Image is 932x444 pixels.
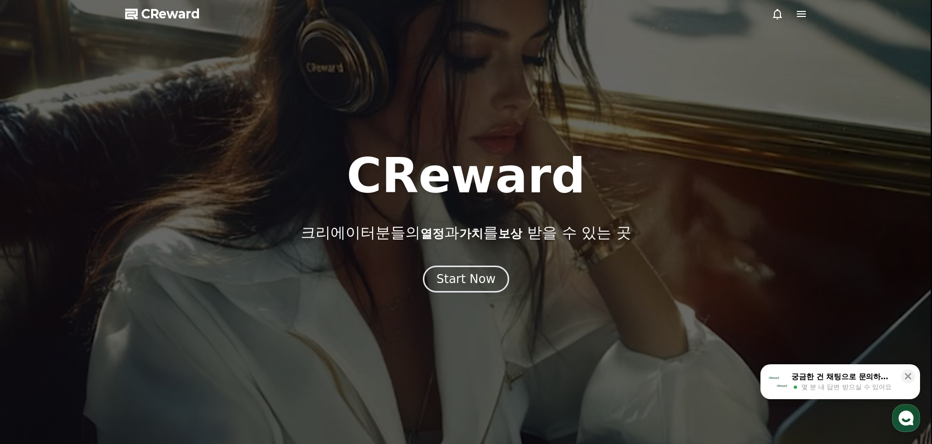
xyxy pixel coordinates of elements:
span: 가치 [459,227,483,241]
button: Start Now [423,266,509,293]
h1: CReward [347,152,585,200]
a: Start Now [423,276,509,285]
p: 크리에이터분들의 과 를 받을 수 있는 곳 [301,224,631,242]
div: Start Now [436,271,496,287]
span: 열정 [420,227,444,241]
a: CReward [125,6,200,22]
span: CReward [141,6,200,22]
span: 보상 [498,227,522,241]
